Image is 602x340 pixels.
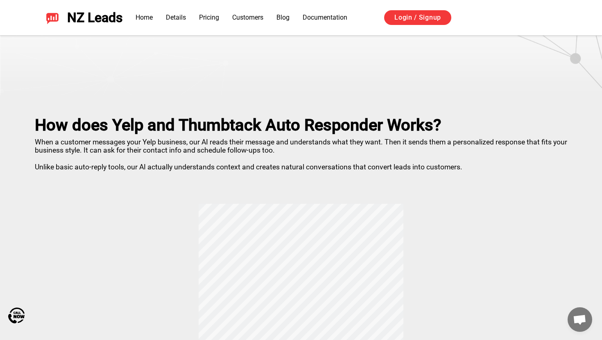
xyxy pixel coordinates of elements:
a: Home [136,14,153,21]
img: Call Now [8,307,25,324]
h2: How does Yelp and Thumbtack Auto Responder Works? [35,116,567,135]
a: Open chat [568,307,592,332]
img: NZ Leads logo [46,11,59,24]
a: Pricing [199,14,219,21]
iframe: Кнопка "Войти с аккаунтом Google" [459,9,567,27]
a: Customers [232,14,263,21]
a: Blog [276,14,290,21]
a: Details [166,14,186,21]
p: When a customer messages your Yelp business, our AI reads their message and understands what they... [35,135,567,171]
a: Login / Signup [384,10,451,25]
a: Documentation [303,14,347,21]
span: NZ Leads [67,10,122,25]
